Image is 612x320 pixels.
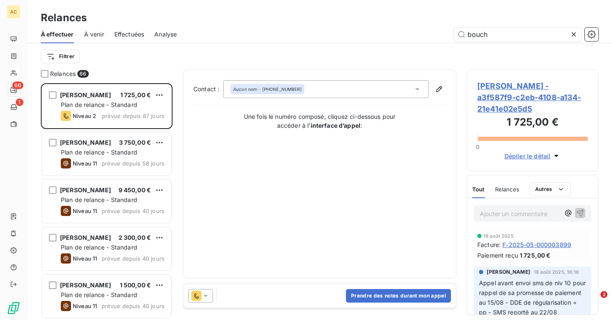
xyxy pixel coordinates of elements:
span: 3 750,00 € [119,139,151,146]
span: Effectuées [114,30,144,39]
span: Plan de relance - Standard [61,244,137,251]
span: [PERSON_NAME] - a3f587f9-c2eb-4108-a134-21e41e02e5d5 [477,80,588,115]
span: prévue depuis 40 jours [102,303,164,309]
span: [PERSON_NAME] [60,234,111,241]
span: 1 [16,98,23,106]
span: À venir [84,30,104,39]
span: 66 [12,81,23,89]
span: 1 500,00 € [120,281,151,289]
span: 2 [601,291,607,298]
h3: Relances [41,10,87,25]
span: Relances [50,70,76,78]
span: prévue depuis 40 jours [102,208,164,214]
label: Contact : [193,85,223,93]
span: F-2025-05-000003899 [502,240,571,249]
span: 9 450,00 € [119,186,151,194]
button: Prendre des notes durant mon appel [346,289,451,303]
span: Déplier le détail [504,152,551,160]
span: Niveau 11 [73,160,97,167]
span: prévue depuis 40 jours [102,255,164,262]
span: Facture : [477,240,501,249]
div: AC [7,5,20,19]
span: prévue depuis 87 jours [102,112,164,119]
span: Plan de relance - Standard [61,291,137,298]
span: 1 725,00 € [520,251,551,260]
strong: interface d’appel [311,122,361,129]
span: 1 725,00 € [120,91,151,98]
span: [PERSON_NAME] [487,268,530,276]
span: Tout [472,186,485,193]
p: Une fois le numéro composé, cliquez ci-dessous pour accéder à l’ : [235,112,405,130]
span: Relances [495,186,519,193]
span: Niveau 11 [73,255,97,262]
span: [PERSON_NAME] [60,139,111,146]
button: Autres [530,182,571,196]
em: Aucun nom [233,86,257,92]
span: Niveau 11 [73,208,97,214]
span: Analyse [154,30,177,39]
span: Paiement reçu [477,251,518,260]
span: prévue depuis 58 jours [102,160,164,167]
div: grid [41,83,173,320]
img: Logo LeanPay [7,301,20,315]
span: Plan de relance - Standard [61,196,137,203]
span: 19 août 2025 [483,233,514,239]
button: Filtrer [41,50,80,63]
span: Plan de relance - Standard [61,149,137,156]
h3: 1 725,00 € [477,115,588,132]
span: Plan de relance - Standard [61,101,137,108]
span: Niveau 2 [73,112,96,119]
input: Rechercher [454,28,581,41]
span: 18 août 2025, 16:16 [534,269,579,275]
button: Déplier le détail [502,151,564,161]
span: [PERSON_NAME] [60,186,111,194]
span: [PERSON_NAME] [60,281,111,289]
span: [PERSON_NAME] [60,91,111,98]
span: 0 [476,143,479,150]
span: Niveau 11 [73,303,97,309]
span: 2 300,00 € [119,234,151,241]
div: - [PHONE_NUMBER] [233,86,302,92]
span: 66 [77,70,88,78]
iframe: Intercom live chat [583,291,603,312]
span: Appel avant envoi sms de niv 10 pour rappel de sa promesse de paiement au 15/08 - DDE de régulari... [479,279,588,316]
span: À effectuer [41,30,74,39]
